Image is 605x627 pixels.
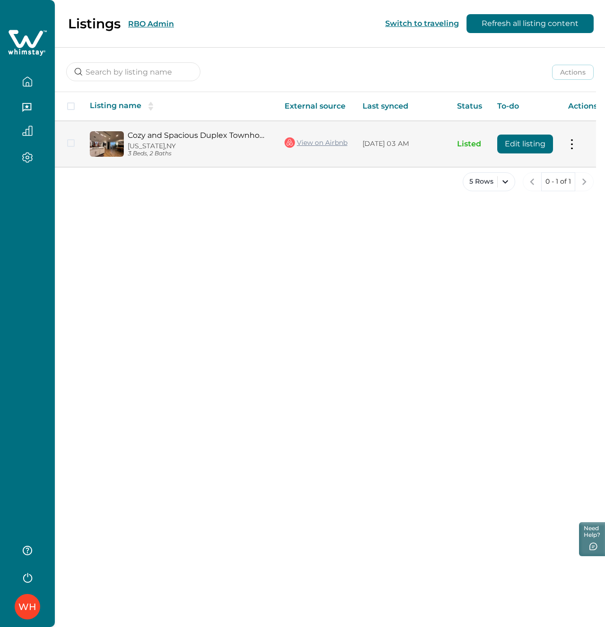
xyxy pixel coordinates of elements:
[66,62,200,81] input: Search by listing name
[90,131,124,157] img: propertyImage_Cozy and Spacious Duplex Townhome
[82,92,277,121] th: Listing name
[277,92,355,121] th: External source
[128,142,269,150] p: [US_STATE], NY
[449,92,490,121] th: Status
[497,135,553,153] button: Edit listing
[128,150,269,157] p: 3 Beds, 2 Baths
[128,19,174,28] button: RBO Admin
[363,139,442,149] p: [DATE] 03 AM
[128,131,269,140] a: Cozy and Spacious Duplex Townhome
[385,19,459,28] button: Switch to traveling
[561,92,605,121] th: Actions
[355,92,449,121] th: Last synced
[141,102,160,111] button: sorting
[541,172,575,191] button: 0 - 1 of 1
[545,177,571,186] p: 0 - 1 of 1
[552,65,594,80] button: Actions
[18,595,36,618] div: Whimstay Host
[463,172,515,191] button: 5 Rows
[68,16,121,32] p: Listings
[457,139,482,149] p: Listed
[523,172,542,191] button: previous page
[490,92,561,121] th: To-do
[285,136,347,149] a: View on Airbnb
[575,172,594,191] button: next page
[467,14,594,33] button: Refresh all listing content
